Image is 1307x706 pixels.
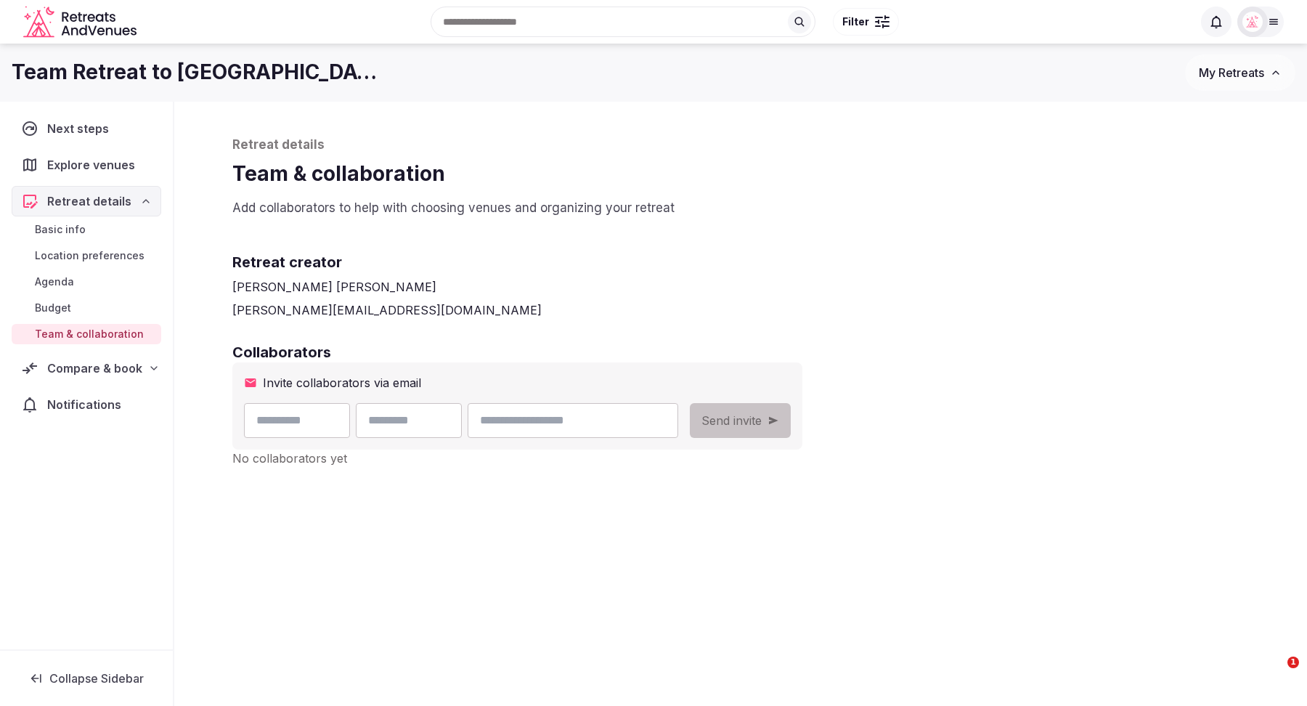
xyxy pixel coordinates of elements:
[23,6,139,38] a: Visit the homepage
[12,219,161,240] a: Basic info
[35,275,74,289] span: Agenda
[12,150,161,180] a: Explore venues
[23,6,139,38] svg: Retreats and Venues company logo
[12,389,161,420] a: Notifications
[49,671,144,686] span: Collapse Sidebar
[232,137,1249,154] p: Retreat details
[232,200,1249,217] p: Add collaborators to help with choosing venues and organizing your retreat
[12,272,161,292] a: Agenda
[232,342,1249,362] h2: Collaborators
[1199,65,1264,80] span: My Retreats
[1242,12,1263,32] img: Matt Grant Oakes
[1287,657,1299,668] span: 1
[47,192,131,210] span: Retreat details
[232,252,1249,272] h2: Retreat creator
[232,160,1249,188] h1: Team & collaboration
[35,301,71,315] span: Budget
[690,403,791,438] button: Send invite
[35,222,86,237] span: Basic info
[12,58,383,86] h1: Team Retreat to [GEOGRAPHIC_DATA]
[1185,54,1295,91] button: My Retreats
[35,327,144,341] span: Team & collaboration
[263,374,421,391] span: Invite collaborators via email
[12,298,161,318] a: Budget
[12,246,161,266] a: Location preferences
[842,15,869,29] span: Filter
[47,360,142,377] span: Compare & book
[47,156,141,174] span: Explore venues
[12,113,161,144] a: Next steps
[232,301,1249,319] div: [PERSON_NAME][EMAIL_ADDRESS][DOMAIN_NAME]
[12,662,161,694] button: Collapse Sidebar
[35,248,144,263] span: Location preferences
[232,278,1249,296] div: [PERSON_NAME] [PERSON_NAME]
[47,120,115,137] span: Next steps
[833,8,899,36] button: Filter
[12,324,161,344] a: Team & collaboration
[232,450,1249,467] div: No collaborators yet
[701,412,762,429] span: Send invite
[47,396,127,413] span: Notifications
[1258,657,1292,691] iframe: Intercom live chat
